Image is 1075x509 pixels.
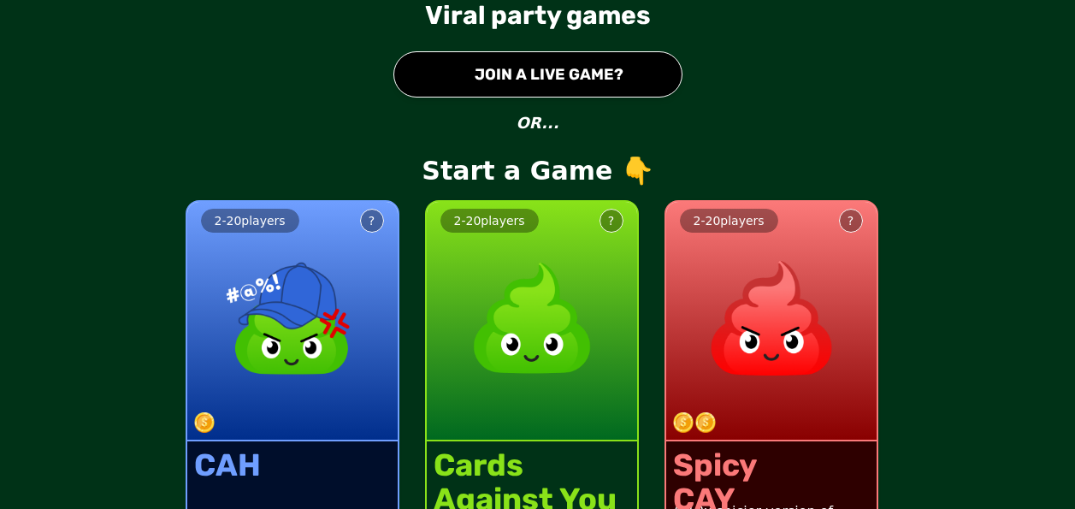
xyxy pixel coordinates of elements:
span: 2 - 20 players [454,214,525,228]
button: ? [600,209,623,233]
img: product image [696,243,847,394]
span: 2 - 20 players [215,214,286,228]
div: ? [848,212,854,229]
img: product image [457,243,607,394]
p: Start a Game 👇 [422,156,653,186]
div: Spicy [673,448,757,482]
p: OR... [516,111,558,135]
button: ? [839,209,863,233]
div: Cards [434,448,617,482]
img: token [194,412,215,433]
img: token [673,412,694,433]
div: ? [608,212,614,229]
img: token [695,412,716,433]
button: ? [360,209,384,233]
button: JOIN A LIVE GAME? [393,51,682,98]
span: 2 - 20 players [694,214,765,228]
img: product image [217,243,368,394]
div: ? [369,212,375,229]
div: CAH [194,448,261,482]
